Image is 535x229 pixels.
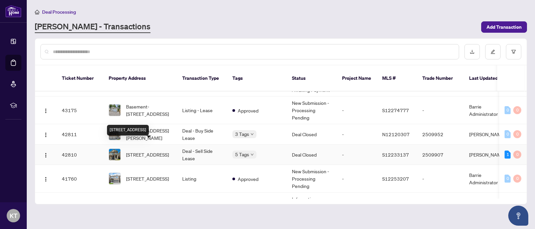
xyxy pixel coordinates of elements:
td: [PERSON_NAME] [464,124,514,145]
span: S12274777 [382,107,409,113]
a: [PERSON_NAME] - Transactions [35,21,150,33]
td: - [417,193,464,228]
td: Deal - Sell Side Lease [177,145,227,165]
th: Property Address [103,65,177,91]
td: 41653 [57,193,103,228]
button: download [464,44,480,59]
th: Ticket Number [57,65,103,91]
td: Deal - Buy Side Lease [177,124,227,145]
div: 0 [513,175,521,183]
img: thumbnail-img [109,149,120,160]
span: Add Transaction [487,22,522,32]
span: S12253207 [382,176,409,182]
th: Tags [227,65,287,91]
div: [STREET_ADDRESS] [107,125,149,136]
td: 41760 [57,165,103,193]
th: Last Updated By [464,65,514,91]
td: Barrie Administrator [464,165,514,193]
td: [PERSON_NAME] [464,145,514,165]
td: - [337,165,377,193]
th: Trade Number [417,65,464,91]
td: [PERSON_NAME] [464,193,514,228]
button: Logo [40,173,51,184]
td: 42811 [57,124,103,145]
td: Deal Closed [287,145,337,165]
td: - [417,165,464,193]
span: [STREET_ADDRESS][PERSON_NAME] [126,127,172,142]
img: Logo [43,108,48,113]
span: Approved [238,175,258,183]
img: thumbnail-img [109,173,120,184]
span: home [35,10,39,14]
img: logo [5,5,21,17]
td: 2509952 [417,124,464,145]
div: 0 [513,151,521,159]
td: - [337,145,377,165]
img: thumbnail-img [109,104,120,116]
th: Transaction Type [177,65,227,91]
td: - [337,96,377,124]
span: down [250,153,254,156]
button: Logo [40,129,51,140]
span: KT [10,211,17,220]
div: 0 [505,175,511,183]
button: Add Transaction [481,21,527,33]
span: 5 Tags [235,151,249,158]
div: 0 [513,130,521,138]
td: - [337,124,377,145]
button: edit [485,44,501,59]
div: 0 [505,106,511,114]
span: [STREET_ADDRESS] [126,175,169,182]
div: 0 [513,106,521,114]
img: Logo [43,132,48,138]
td: Listing [177,165,227,193]
td: - [337,193,377,228]
button: Logo [40,149,51,160]
button: filter [506,44,521,59]
td: New Submission - Processing Pending [287,165,337,193]
td: Deal Closed [287,124,337,145]
span: edit [491,49,495,54]
img: Logo [43,177,48,182]
span: down [250,133,254,136]
td: Information Updated - Processing Pending [287,193,337,228]
span: 3 Tags [235,130,249,138]
span: S12233137 [382,152,409,158]
td: Barrie Administrator [464,96,514,124]
span: N12120307 [382,131,410,137]
span: filter [511,49,516,54]
th: Project Name [337,65,377,91]
td: New Submission - Processing Pending [287,96,337,124]
span: Approved [238,107,258,114]
span: download [470,49,474,54]
td: 2509907 [417,145,464,165]
button: Logo [40,105,51,116]
img: Logo [43,153,48,158]
div: 0 [505,130,511,138]
td: Listing - Lease [177,96,227,124]
td: 42810 [57,145,103,165]
th: Status [287,65,337,91]
span: [STREET_ADDRESS] [126,151,169,158]
span: Deal Processing [42,9,76,15]
th: MLS # [377,65,417,91]
button: Open asap [508,206,528,226]
td: 43175 [57,96,103,124]
div: 1 [505,151,511,159]
td: Listing - Lease [177,193,227,228]
td: - [417,96,464,124]
span: Basement-[STREET_ADDRESS] [126,103,172,118]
